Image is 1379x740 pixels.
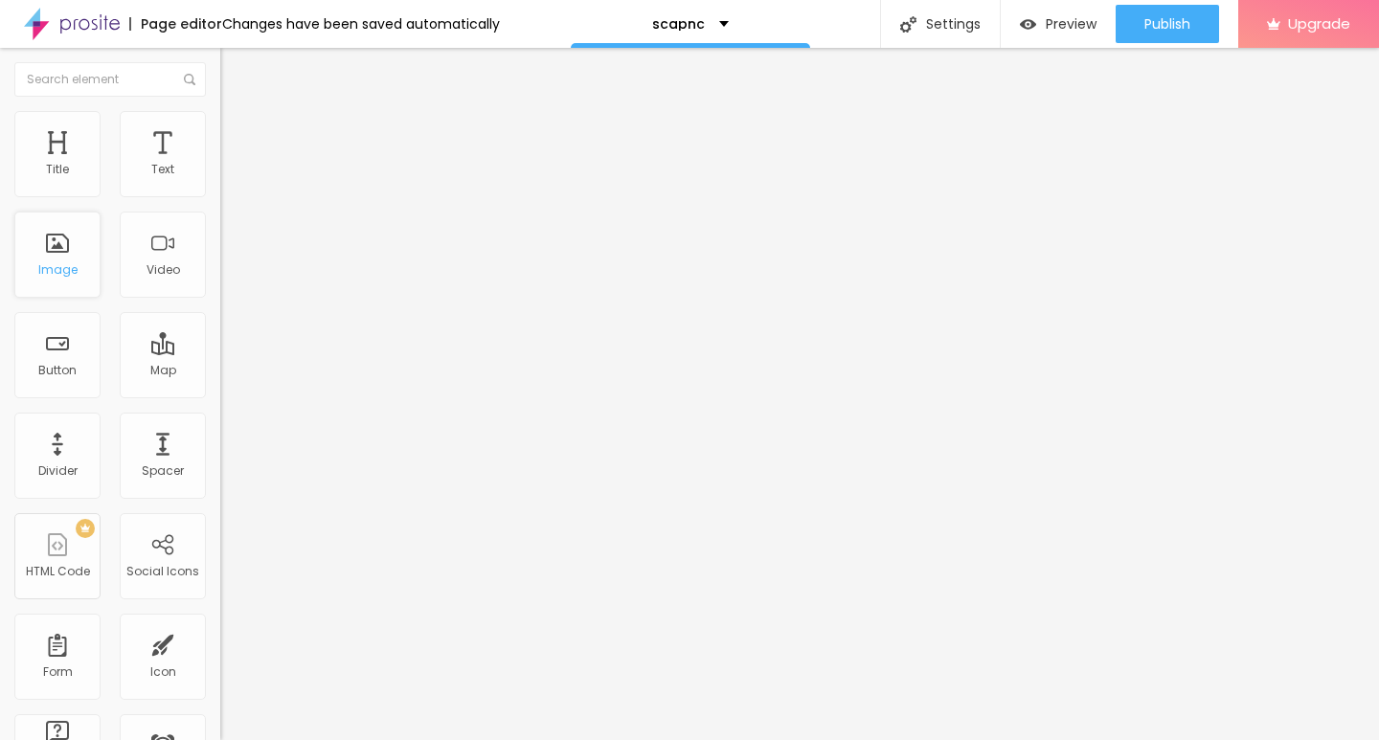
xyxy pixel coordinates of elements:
div: Social Icons [126,565,199,578]
button: Preview [1001,5,1116,43]
div: Page editor [129,17,222,31]
div: Spacer [142,464,184,478]
span: Preview [1046,16,1096,32]
div: Form [43,665,73,679]
div: Image [38,263,78,277]
div: Map [150,364,176,377]
div: HTML Code [26,565,90,578]
img: view-1.svg [1020,16,1036,33]
img: Icone [184,74,195,85]
span: Publish [1144,16,1190,32]
div: Button [38,364,77,377]
button: Publish [1116,5,1219,43]
input: Search element [14,62,206,97]
span: Upgrade [1288,15,1350,32]
div: Title [46,163,69,176]
div: Divider [38,464,78,478]
p: scapnc [652,17,705,31]
img: Icone [900,16,916,33]
div: Icon [150,665,176,679]
div: Video [147,263,180,277]
div: Changes have been saved automatically [222,17,500,31]
div: Text [151,163,174,176]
